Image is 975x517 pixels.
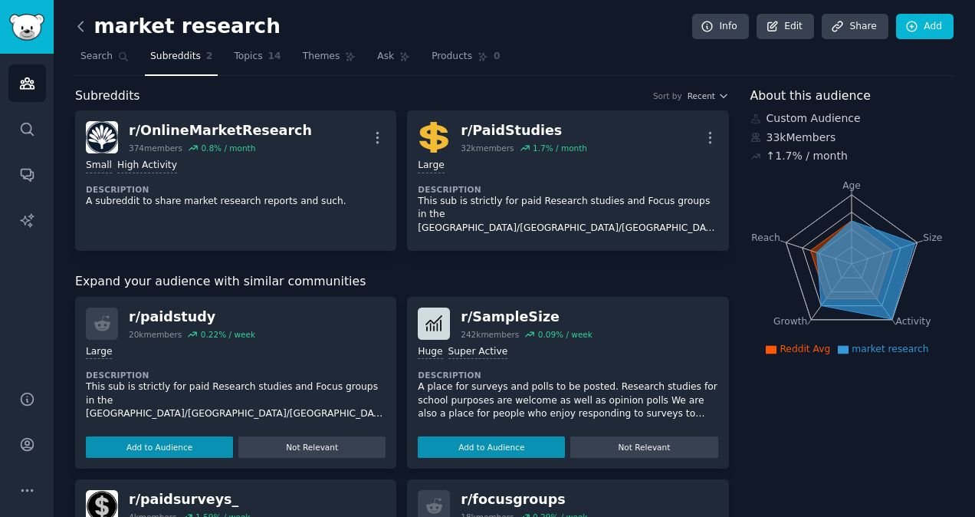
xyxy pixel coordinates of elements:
[757,14,814,40] a: Edit
[461,121,587,140] div: r/ PaidStudies
[688,91,729,101] button: Recent
[268,50,281,64] span: 14
[75,87,140,106] span: Subreddits
[418,159,444,173] div: Large
[86,370,386,380] dt: Description
[432,50,472,64] span: Products
[570,436,717,458] button: Not Relevant
[653,91,682,101] div: Sort by
[461,143,514,153] div: 32k members
[303,50,340,64] span: Themes
[407,110,728,251] a: PaidStudiesr/PaidStudies32kmembers1.7% / monthLargeDescriptionThis sub is strictly for paid Resea...
[150,50,201,64] span: Subreddits
[418,308,450,340] img: SampleSize
[418,345,442,360] div: Huge
[418,121,450,153] img: PaidStudies
[80,50,113,64] span: Search
[780,344,830,354] span: Reddit Avg
[9,14,44,41] img: GummySearch logo
[201,329,255,340] div: 0.22 % / week
[117,159,177,173] div: High Activity
[86,380,386,421] p: This sub is strictly for paid Research studies and Focus groups in the [GEOGRAPHIC_DATA]/[GEOGRAP...
[750,130,954,146] div: 33k Members
[822,14,888,40] a: Share
[86,195,386,209] p: A subreddit to share market research reports and such.
[234,50,262,64] span: Topics
[86,436,233,458] button: Add to Audience
[418,184,717,195] dt: Description
[461,490,587,509] div: r/ focusgroups
[129,143,182,153] div: 374 members
[538,329,593,340] div: 0.09 % / week
[377,50,394,64] span: Ask
[86,159,112,173] div: Small
[461,329,519,340] div: 242k members
[895,316,931,327] tspan: Activity
[129,308,255,327] div: r/ paidstudy
[533,143,587,153] div: 1.7 % / month
[418,436,565,458] button: Add to Audience
[238,436,386,458] button: Not Relevant
[201,143,255,153] div: 0.8 % / month
[86,345,112,360] div: Large
[129,121,312,140] div: r/ OnlineMarketResearch
[896,14,954,40] a: Add
[494,50,501,64] span: 0
[750,87,871,106] span: About this audience
[75,272,366,291] span: Expand your audience with similar communities
[228,44,286,76] a: Topics14
[923,232,942,242] tspan: Size
[129,490,250,509] div: r/ paidsurveys_
[767,148,848,164] div: ↑ 1.7 % / month
[75,44,134,76] a: Search
[206,50,213,64] span: 2
[297,44,362,76] a: Themes
[372,44,415,76] a: Ask
[129,329,182,340] div: 20k members
[461,308,593,327] div: r/ SampleSize
[751,232,780,242] tspan: Reach
[692,14,749,40] a: Info
[86,184,386,195] dt: Description
[145,44,218,76] a: Subreddits2
[75,110,396,251] a: OnlineMarketResearchr/OnlineMarketResearch374members0.8% / monthSmallHigh ActivityDescriptionA su...
[86,121,118,153] img: OnlineMarketResearch
[448,345,508,360] div: Super Active
[418,195,717,235] p: This sub is strictly for paid Research studies and Focus groups in the [GEOGRAPHIC_DATA]/[GEOGRAP...
[852,344,928,354] span: market research
[426,44,505,76] a: Products0
[750,110,954,127] div: Custom Audience
[75,15,281,39] h2: market research
[418,380,717,421] p: A place for surveys and polls to be posted. Research studies for school purposes are welcome as w...
[688,91,715,101] span: Recent
[418,370,717,380] dt: Description
[842,180,861,191] tspan: Age
[773,316,807,327] tspan: Growth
